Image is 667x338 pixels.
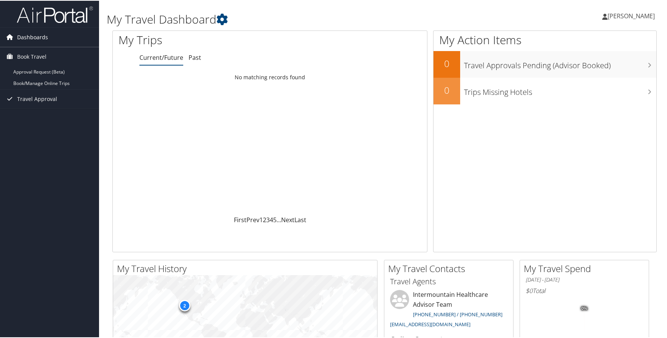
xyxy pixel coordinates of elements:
h3: Travel Approvals Pending (Advisor Booked) [464,56,656,70]
h1: My Action Items [433,31,656,47]
a: Next [281,215,294,223]
a: 2 [263,215,266,223]
h2: My Travel History [117,261,377,274]
span: … [277,215,281,223]
li: Intermountain Healthcare Advisor Team [386,289,511,330]
a: [PHONE_NUMBER] / [PHONE_NUMBER] [413,310,502,317]
a: 3 [266,215,270,223]
a: Prev [246,215,259,223]
h3: Travel Agents [390,276,507,286]
h3: Trips Missing Hotels [464,82,656,97]
a: [EMAIL_ADDRESS][DOMAIN_NAME] [390,320,470,327]
tspan: 0% [581,306,587,310]
div: 2 [179,299,190,311]
a: First [234,215,246,223]
h2: 0 [433,83,460,96]
a: Past [189,53,201,61]
span: Travel Approval [17,89,57,108]
a: 5 [273,215,277,223]
h2: My Travel Contacts [388,261,513,274]
h6: Total [526,286,643,294]
span: [PERSON_NAME] [608,11,655,19]
h2: My Travel Spend [524,261,649,274]
td: No matching records found [113,70,427,83]
span: $0 [526,286,533,294]
span: Book Travel [17,46,46,66]
span: Dashboards [17,27,48,46]
h1: My Trips [118,31,290,47]
a: 4 [270,215,273,223]
h6: [DATE] - [DATE] [526,276,643,283]
a: Current/Future [139,53,183,61]
img: airportal-logo.png [17,5,93,23]
a: [PERSON_NAME] [602,4,662,27]
h2: 0 [433,56,460,69]
a: 0Travel Approvals Pending (Advisor Booked) [433,50,656,77]
a: Last [294,215,306,223]
a: 0Trips Missing Hotels [433,77,656,104]
h1: My Travel Dashboard [107,11,477,27]
a: 1 [259,215,263,223]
